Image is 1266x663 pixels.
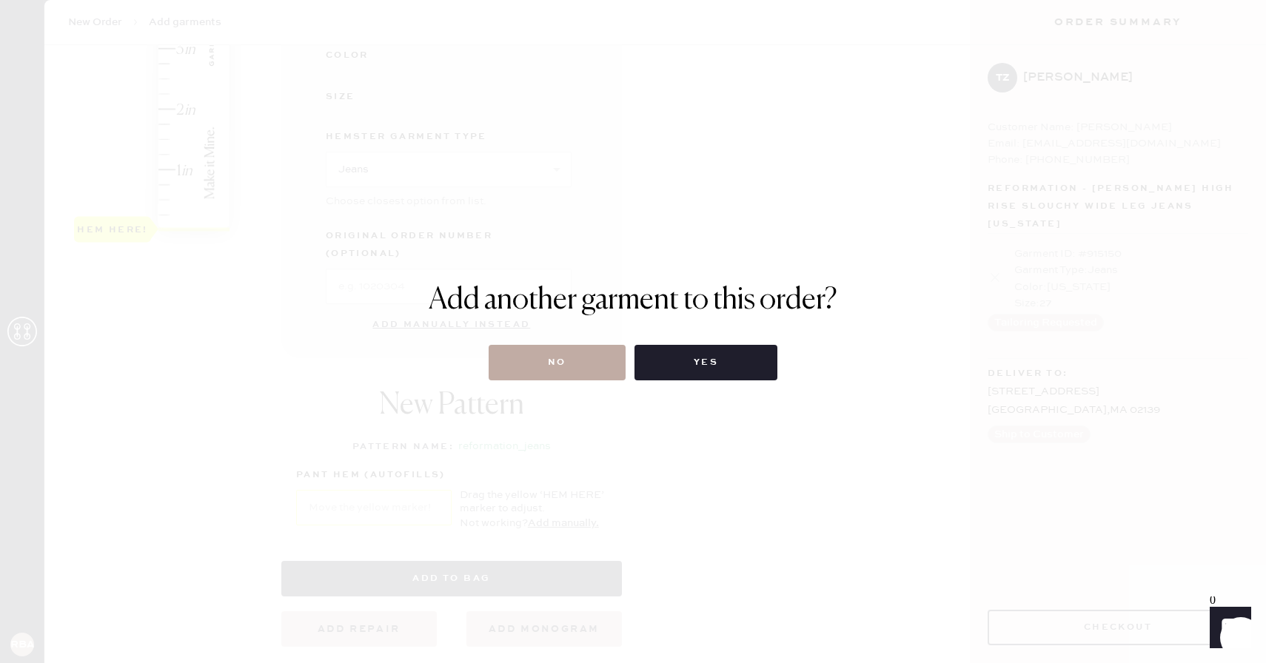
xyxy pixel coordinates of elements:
[429,283,837,318] h1: Add another garment to this order?
[489,345,626,380] button: No
[634,345,777,380] button: Yes
[1196,596,1259,660] iframe: Front Chat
